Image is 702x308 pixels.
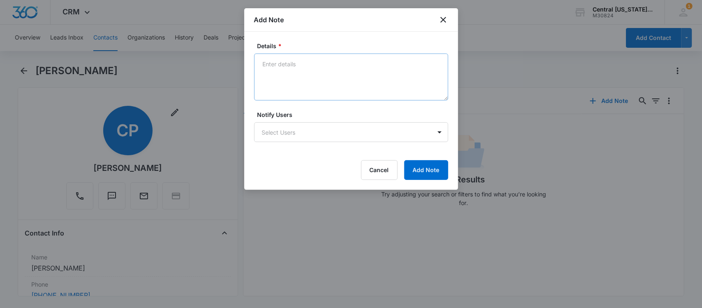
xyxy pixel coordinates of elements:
h1: Add Note [254,15,284,25]
label: Details [257,42,452,50]
label: Notify Users [257,110,452,119]
button: Cancel [361,160,398,180]
button: close [438,15,448,25]
button: Add Note [404,160,448,180]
